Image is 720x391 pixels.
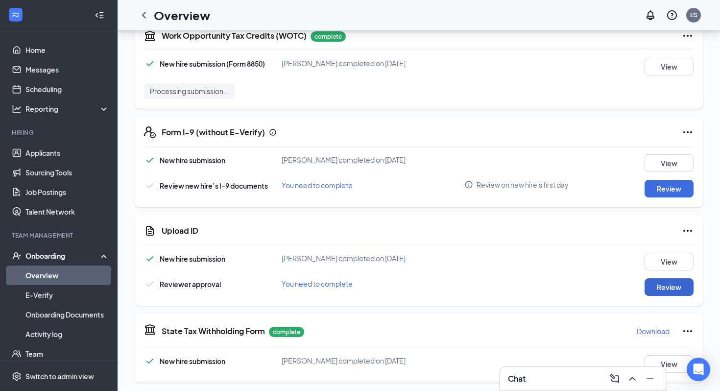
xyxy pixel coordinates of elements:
a: Team [25,344,109,364]
span: Review new hire’s I-9 documents [160,181,268,190]
div: Switch to admin view [25,371,94,381]
div: ES [690,11,697,19]
button: Review [645,180,694,197]
svg: ComposeMessage [609,373,621,385]
a: Sourcing Tools [25,163,109,182]
svg: UserCheck [12,251,22,261]
div: Hiring [12,128,107,137]
p: complete [269,327,304,337]
svg: ChevronUp [626,373,638,385]
a: Onboarding Documents [25,305,109,324]
button: View [645,58,694,75]
svg: TaxGovernmentIcon [144,30,156,42]
svg: Notifications [645,9,656,21]
span: New hire submission [160,254,225,263]
a: Applicants [25,143,109,163]
span: Processing submission... [150,86,229,96]
p: Download [637,326,670,336]
svg: TaxGovernmentIcon [144,323,156,335]
svg: Settings [12,371,22,381]
button: View [645,253,694,270]
span: [PERSON_NAME] completed on [DATE] [282,155,406,164]
h1: Overview [154,7,210,24]
svg: Collapse [95,10,104,20]
svg: QuestionInfo [666,9,678,21]
svg: Analysis [12,104,22,114]
a: Scheduling [25,79,109,99]
svg: Ellipses [682,126,694,138]
button: ComposeMessage [607,371,623,387]
a: Overview [25,266,109,285]
svg: Checkmark [144,355,156,367]
button: ChevronUp [624,371,640,387]
span: [PERSON_NAME] completed on [DATE] [282,254,406,263]
svg: WorkstreamLogo [11,10,21,20]
svg: Ellipses [682,225,694,237]
svg: Ellipses [682,325,694,337]
span: [PERSON_NAME] completed on [DATE] [282,356,406,365]
div: Onboarding [25,251,101,261]
h3: Chat [508,373,526,384]
svg: FormI9EVerifyIcon [144,126,156,138]
a: Messages [25,60,109,79]
span: Reviewer approval [160,280,221,289]
button: Minimize [642,371,658,387]
div: Reporting [25,104,110,114]
a: E-Verify [25,285,109,305]
button: View [645,355,694,373]
div: Open Intercom Messenger [687,358,710,381]
span: [PERSON_NAME] completed on [DATE] [282,59,406,68]
svg: Info [269,128,277,136]
h5: State Tax Withholding Form [162,326,265,337]
button: View [645,154,694,172]
button: Review [645,278,694,296]
svg: Checkmark [144,278,156,290]
h5: Upload ID [162,225,198,236]
span: New hire submission (Form 8850) [160,59,265,68]
svg: Checkmark [144,58,156,70]
div: Team Management [12,231,107,240]
span: Review on new hire's first day [477,180,569,190]
svg: Ellipses [682,30,694,42]
a: Home [25,40,109,60]
span: You need to complete [282,279,353,288]
a: Activity log [25,324,109,344]
svg: Checkmark [144,253,156,265]
span: New hire submission [160,156,225,165]
a: Talent Network [25,202,109,221]
a: Job Postings [25,182,109,202]
h5: Form I-9 (without E-Verify) [162,127,265,138]
svg: ChevronLeft [138,9,150,21]
svg: Checkmark [144,180,156,192]
svg: Info [464,180,473,189]
span: You need to complete [282,181,353,190]
h5: Work Opportunity Tax Credits (WOTC) [162,30,307,41]
p: complete [311,31,346,42]
span: New hire submission [160,357,225,366]
button: Download [636,323,670,339]
svg: Minimize [644,373,656,385]
svg: Checkmark [144,154,156,166]
svg: CustomFormIcon [144,225,156,237]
